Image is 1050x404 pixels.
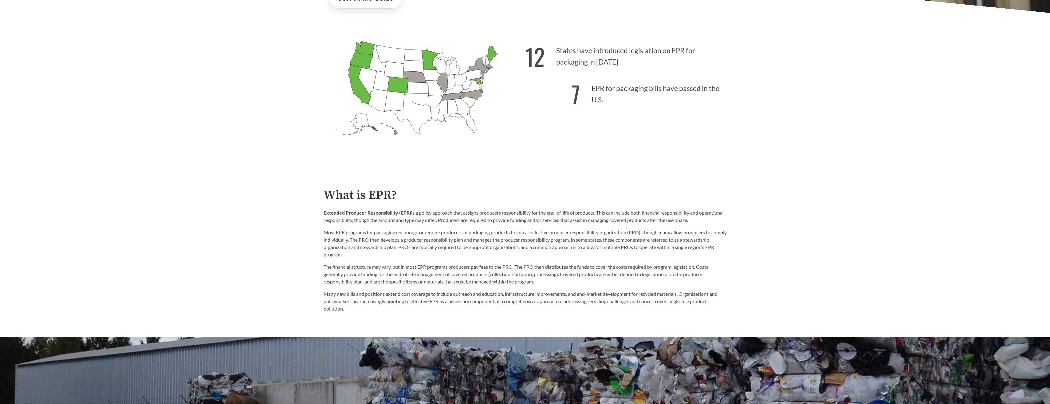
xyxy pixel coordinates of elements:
p: The financial structure may vary, but in most EPR programs producers pay fees to the PRO. The PRO... [324,263,727,285]
p: States have introduced legislation on EPR for packaging in [DATE] [525,36,727,73]
p: Many new bills and positions extend cost coverage to include outreach and education, infrastructu... [324,290,727,312]
p: is a policy approach that assigns producers responsibility for the end-of-life of products. This ... [324,209,727,224]
h2: What is EPR? [324,188,727,202]
strong: 7 [571,77,580,111]
p: Most EPR programs for packaging encourage or require producers of packaging products to join a co... [324,229,727,258]
p: EPR for packaging bills have passed in the U.S. [525,73,727,111]
strong: Extended Producer Responsibility (EPR) [324,210,411,216]
strong: 12 [525,39,545,73]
